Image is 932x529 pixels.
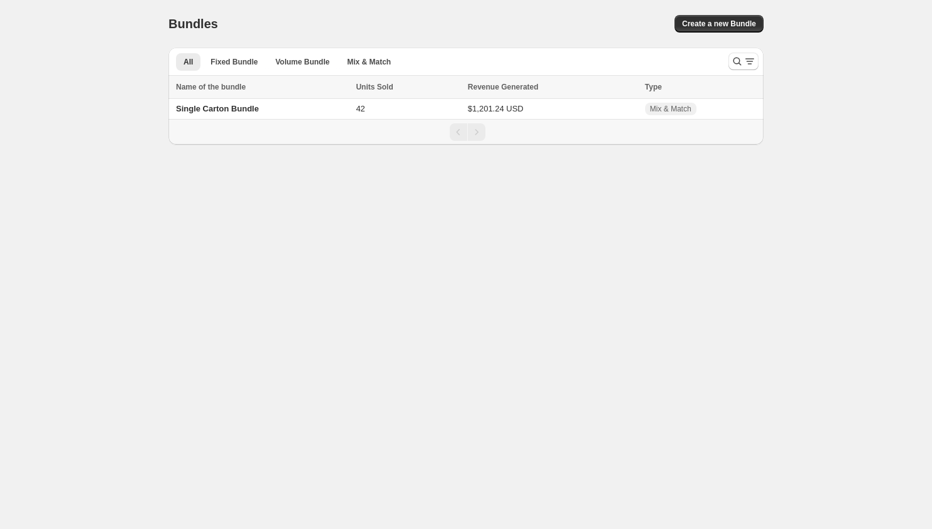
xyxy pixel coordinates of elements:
span: Mix & Match [650,104,691,114]
span: All [184,57,193,67]
button: Search and filter results [728,53,759,70]
button: Units Sold [356,81,405,93]
span: Volume Bundle [276,57,329,67]
div: Name of the bundle [176,81,348,93]
span: $1,201.24 USD [468,104,524,113]
button: Revenue Generated [468,81,551,93]
button: Create a new Bundle [675,15,764,33]
h1: Bundles [168,16,218,31]
span: Units Sold [356,81,393,93]
span: Single Carton Bundle [176,104,259,113]
span: Revenue Generated [468,81,539,93]
span: Create a new Bundle [682,19,756,29]
nav: Pagination [168,119,764,145]
span: Mix & Match [347,57,391,67]
span: 42 [356,104,365,113]
span: Fixed Bundle [210,57,257,67]
div: Type [645,81,756,93]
